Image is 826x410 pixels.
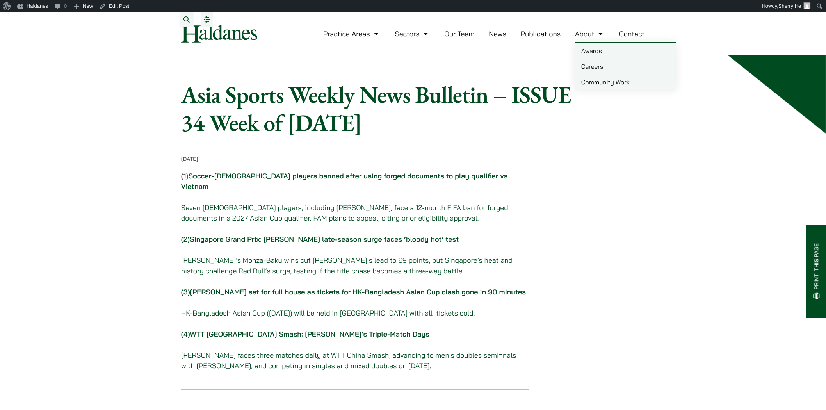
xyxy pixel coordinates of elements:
[181,155,198,162] time: [DATE]
[575,74,676,90] a: Community Work
[395,29,430,38] a: Sectors
[181,329,529,371] p: [PERSON_NAME] faces three matches daily at WTT China Smash, advancing to men’s doubles semifinals...
[181,330,190,339] b: (4)
[190,330,429,339] a: WTT [GEOGRAPHIC_DATA] Smash: [PERSON_NAME]’s Triple-Match Days
[521,29,561,38] a: Publications
[323,29,381,38] a: Practice Areas
[190,287,526,296] a: [PERSON_NAME] set for full house as tickets for HK-Bangladesh Asian Cup clash gone in 90 minutes
[181,171,508,191] a: Soccer-[DEMOGRAPHIC_DATA] players banned after using forged documents to play qualifier vs Vietnam
[181,25,257,43] img: Logo of Haldanes
[575,43,676,59] a: Awards
[204,16,210,23] a: Switch to EN
[619,29,645,38] a: Contact
[445,29,475,38] a: Our Team
[190,235,459,244] a: Singapore Grand Prix: [PERSON_NAME] late-season surge faces ‘bloody hot’ test
[181,287,190,296] strong: (3)
[181,80,586,137] h1: Asia Sports Weekly News Bulletin – ISSUE 34 Week of [DATE]
[181,308,529,318] p: HK-Bangladesh Asian Cup ([DATE]) will be held in [GEOGRAPHIC_DATA] with all tickets sold.
[489,29,507,38] a: News
[181,202,529,223] p: Seven [DEMOGRAPHIC_DATA] players, including [PERSON_NAME], face a 12-month FIFA ban for forged do...
[181,255,529,276] p: [PERSON_NAME]’s Monza-Baku wins cut [PERSON_NAME]’s lead to 69 points, but Singapore’s heat and h...
[575,29,605,38] a: About
[181,235,190,244] strong: (2)
[181,171,508,191] strong: (1)
[778,3,801,9] span: Sherry He
[180,12,194,27] button: Search
[575,59,676,74] a: Careers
